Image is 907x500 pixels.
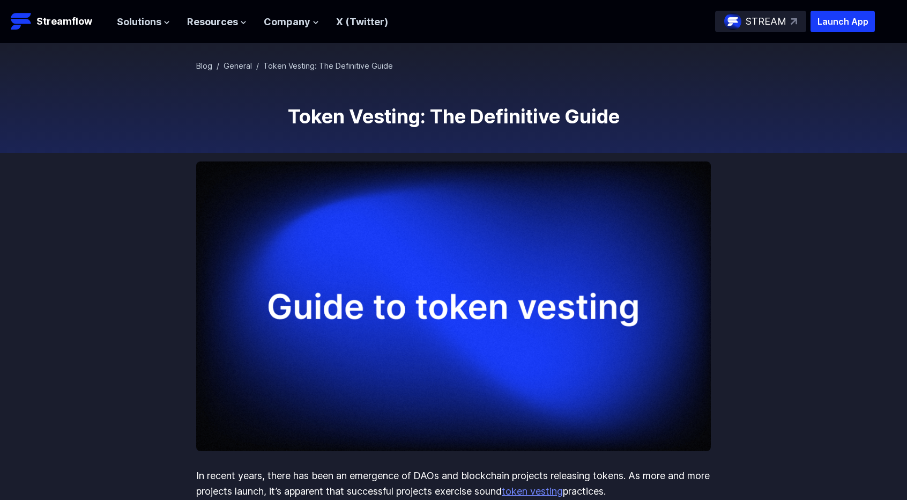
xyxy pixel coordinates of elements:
[196,161,711,451] img: Token Vesting: The Definitive Guide
[217,61,219,70] span: /
[11,11,32,32] img: Streamflow Logo
[187,14,247,30] button: Resources
[11,11,106,32] a: Streamflow
[264,14,319,30] button: Company
[336,16,388,27] a: X (Twitter)
[811,11,875,32] button: Launch App
[263,61,393,70] span: Token Vesting: The Definitive Guide
[196,106,711,127] h1: Token Vesting: The Definitive Guide
[791,18,797,25] img: top-right-arrow.svg
[264,14,310,30] span: Company
[196,468,711,499] p: In recent years, there has been an emergence of DAOs and blockchain projects releasing tokens. As...
[256,61,259,70] span: /
[196,61,212,70] a: Blog
[117,14,170,30] button: Solutions
[36,14,92,29] p: Streamflow
[715,11,806,32] a: STREAM
[724,13,741,30] img: streamflow-logo-circle.png
[117,14,161,30] span: Solutions
[224,61,252,70] a: General
[187,14,238,30] span: Resources
[502,486,563,497] a: token vesting
[746,14,786,30] p: STREAM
